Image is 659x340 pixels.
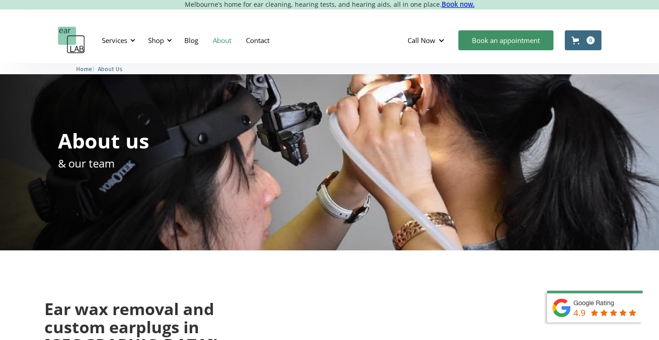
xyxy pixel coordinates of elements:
span: About Us [98,66,122,72]
div: Shop [143,27,175,54]
p: & our team [58,155,115,171]
h1: About us [58,130,149,151]
a: home [58,27,85,54]
div: Call Now [408,36,435,45]
div: Call Now [400,27,454,54]
a: About Us [98,64,122,73]
a: Book an appointment [458,30,553,50]
a: Open cart [565,30,601,50]
div: Shop [148,36,164,45]
div: Services [102,36,127,45]
a: About [206,27,239,53]
div: 0 [587,36,595,44]
span: Home [76,66,92,72]
div: Services [96,27,138,54]
a: Blog [177,27,206,53]
li: 〉 [76,64,98,74]
a: Home [76,64,92,73]
a: Contact [239,27,277,53]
